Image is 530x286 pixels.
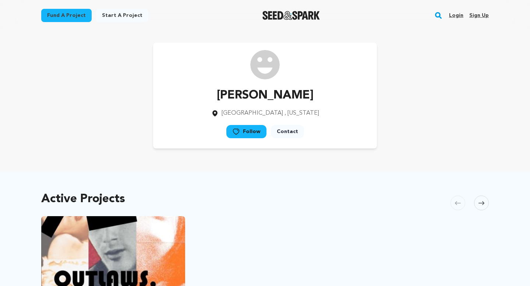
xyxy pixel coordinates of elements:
[211,87,319,104] p: [PERSON_NAME]
[41,9,92,22] a: Fund a project
[250,50,280,79] img: /img/default-images/user/medium/user.png image
[222,110,283,116] span: [GEOGRAPHIC_DATA]
[226,125,266,138] a: Follow
[469,10,489,21] a: Sign up
[262,11,320,20] img: Seed&Spark Logo Dark Mode
[449,10,463,21] a: Login
[262,11,320,20] a: Seed&Spark Homepage
[285,110,319,116] span: , [US_STATE]
[271,125,304,138] a: Contact
[96,9,148,22] a: Start a project
[41,194,125,204] h2: Active Projects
